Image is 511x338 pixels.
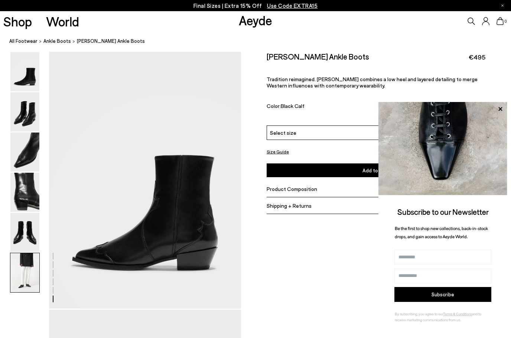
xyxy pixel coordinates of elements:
a: World [46,15,79,28]
a: Shop [3,15,32,28]
span: €495 [469,52,485,62]
span: Ankle Boots [43,38,71,44]
img: Hester Ankle Boots - Image 6 [10,253,39,292]
button: Size Guide [267,147,289,156]
img: Hester Ankle Boots - Image 2 [10,92,39,131]
span: By subscribing, you agree to our [395,312,443,316]
img: Hester Ankle Boots - Image 3 [10,133,39,172]
span: 0 [504,19,508,23]
a: Ankle Boots [43,37,71,45]
img: Hester Ankle Boots - Image 5 [10,213,39,252]
nav: breadcrumb [9,31,511,52]
span: Navigate to /collections/ss25-final-sizes [267,2,318,9]
div: Color: [267,103,467,111]
a: 0 [497,17,504,25]
span: Shipping + Returns [267,203,312,209]
p: Tradition reimagined. [PERSON_NAME] combines a low heel and layered detailing to merge Western in... [267,76,485,89]
a: Aeyde [239,12,272,28]
p: Final Sizes | Extra 15% Off [193,1,318,10]
button: Add to Cart [267,163,485,177]
h2: [PERSON_NAME] Ankle Boots [267,52,369,61]
a: Terms & Conditions [443,312,472,316]
img: Hester Ankle Boots - Image 4 [10,173,39,212]
span: Black Calf [281,103,305,109]
a: All Footwear [9,37,38,45]
span: [PERSON_NAME] Ankle Boots [77,37,145,45]
span: Product Composition [267,186,317,192]
span: Subscribe to our Newsletter [397,207,489,216]
button: Subscribe [394,287,491,302]
img: ca3f721fb6ff708a270709c41d776025.jpg [378,102,507,195]
img: Hester Ankle Boots - Image 1 [10,52,39,91]
span: Be the first to shop new collections, back-in-stock drops, and gain access to Aeyde World. [395,226,488,239]
span: Select size [270,129,296,137]
span: Add to Cart [362,167,390,173]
